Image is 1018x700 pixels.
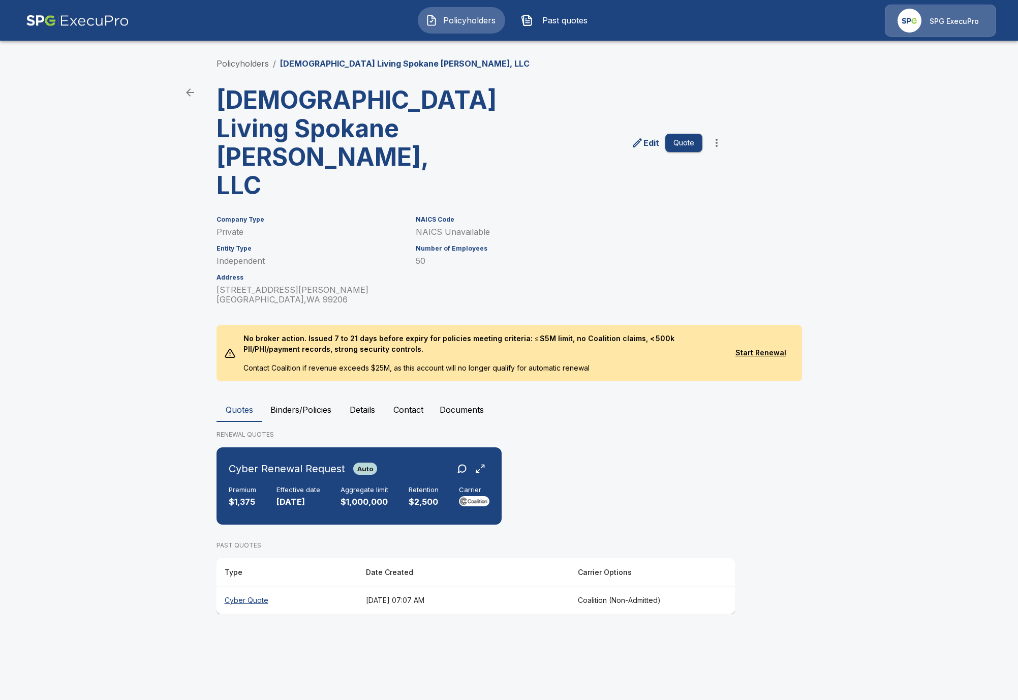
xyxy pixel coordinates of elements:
img: Policyholders Icon [425,14,438,26]
h6: Aggregate limit [341,486,388,494]
img: Past quotes Icon [521,14,533,26]
p: [STREET_ADDRESS][PERSON_NAME] [GEOGRAPHIC_DATA] , WA 99206 [217,285,404,305]
p: [DATE] [276,496,320,508]
h3: [DEMOGRAPHIC_DATA] Living Spokane [PERSON_NAME], LLC [217,86,468,200]
nav: breadcrumb [217,57,530,70]
button: Details [340,398,385,422]
button: Quote [665,134,702,153]
button: Quotes [217,398,262,422]
p: Private [217,227,404,237]
h6: Carrier [459,486,489,494]
a: back [180,82,200,103]
table: responsive table [217,558,735,614]
p: Contact Coalition if revenue exceeds $25M, as this account will no longer qualify for automatic r... [235,362,728,381]
img: Agency Icon [898,9,921,33]
p: Independent [217,256,404,266]
h6: Premium [229,486,256,494]
p: Edit [643,137,659,149]
span: Past quotes [537,14,593,26]
li: / [273,57,276,70]
h6: Company Type [217,216,404,223]
p: $2,500 [409,496,439,508]
th: Coalition (Non-Admitted) [570,587,735,614]
h6: Entity Type [217,245,404,252]
h6: Number of Employees [416,245,702,252]
th: Cyber Quote [217,587,358,614]
p: 50 [416,256,702,266]
button: Documents [431,398,492,422]
th: [DATE] 07:07 AM [358,587,570,614]
p: [DEMOGRAPHIC_DATA] Living Spokane [PERSON_NAME], LLC [280,57,530,70]
button: Contact [385,398,431,422]
h6: Address [217,274,404,281]
a: edit [629,135,661,151]
p: $1,000,000 [341,496,388,508]
th: Carrier Options [570,558,735,587]
p: SPG ExecuPro [930,16,979,26]
p: No broker action. Issued 7 to 21 days before expiry for policies meeting criteria: ≤ $5M limit, n... [235,325,728,362]
button: Past quotes IconPast quotes [513,7,601,34]
span: Policyholders [442,14,498,26]
th: Date Created [358,558,570,587]
button: Binders/Policies [262,398,340,422]
p: NAICS Unavailable [416,227,702,237]
span: Auto [353,465,377,473]
img: AA Logo [26,5,129,37]
th: Type [217,558,358,587]
p: $1,375 [229,496,256,508]
a: Agency IconSPG ExecuPro [885,5,996,37]
img: Carrier [459,496,489,506]
div: policyholder tabs [217,398,802,422]
button: Policyholders IconPolicyholders [418,7,505,34]
h6: Cyber Renewal Request [229,461,345,477]
button: more [706,133,727,153]
h6: NAICS Code [416,216,702,223]
a: Policyholders [217,58,269,69]
p: PAST QUOTES [217,541,735,550]
h6: Retention [409,486,439,494]
h6: Effective date [276,486,320,494]
p: RENEWAL QUOTES [217,430,802,439]
button: Start Renewal [728,344,793,362]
